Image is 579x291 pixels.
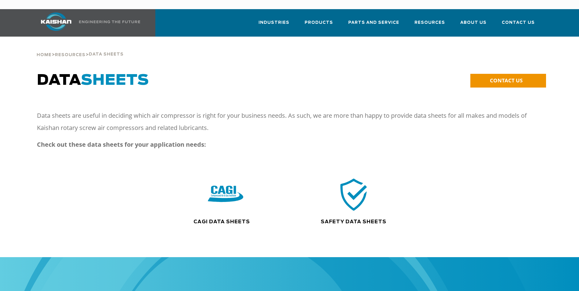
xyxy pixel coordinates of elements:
a: Parts and Service [348,15,399,35]
img: Engineering the future [79,20,140,23]
span: Products [305,19,333,26]
a: About Us [460,15,487,35]
span: Resources [55,53,85,57]
span: CONTACT US [490,77,523,84]
div: CAGI [161,177,290,212]
img: safety icon [336,177,371,212]
a: CAGI Data Sheets [194,219,250,224]
a: Resources [55,52,85,57]
p: Data sheets are useful in deciding which air compressor is right for your business needs. As such... [37,110,531,134]
span: DATA [37,73,149,88]
div: safety icon [295,177,412,212]
span: Resources [414,19,445,26]
span: Contact Us [502,19,535,26]
img: kaishan logo [33,13,79,31]
a: Kaishan USA [33,9,141,37]
span: Industries [259,19,289,26]
a: Industries [259,15,289,35]
span: SHEETS [81,73,149,88]
span: About Us [460,19,487,26]
a: Resources [414,15,445,35]
img: CAGI [208,177,243,212]
div: > > [37,37,124,60]
a: CONTACT US [470,74,546,88]
a: Home [37,52,52,57]
a: Products [305,15,333,35]
a: Contact Us [502,15,535,35]
span: Parts and Service [348,19,399,26]
span: Home [37,53,52,57]
strong: Check out these data sheets for your application needs: [37,140,206,149]
span: Data Sheets [89,52,124,56]
a: Safety Data Sheets [321,219,386,224]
